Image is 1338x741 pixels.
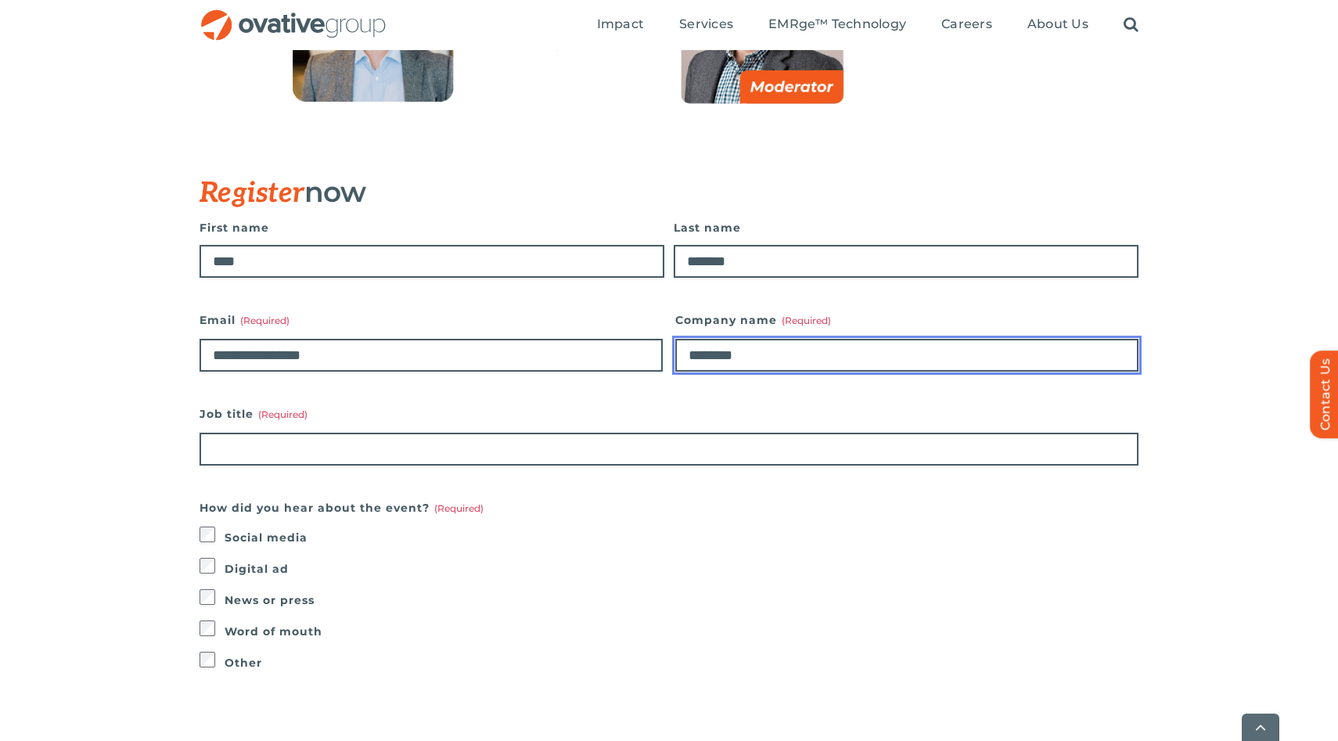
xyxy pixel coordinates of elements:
span: Services [679,16,733,32]
a: OG_Full_horizontal_RGB [200,8,387,23]
label: Company name [675,309,1138,331]
span: (Required) [258,408,308,420]
a: EMRge™ Technology [768,16,906,34]
a: About Us [1027,16,1088,34]
label: News or press [225,589,1138,611]
span: (Required) [240,315,290,326]
legend: How did you hear about the event? [200,497,484,519]
label: Word of mouth [225,620,1138,642]
a: Services [679,16,733,34]
span: Careers [941,16,992,32]
span: Register [200,176,304,210]
label: Social media [225,527,1138,549]
span: Impact [597,16,644,32]
label: Job title [200,403,1138,425]
label: Email [200,309,663,331]
span: About Us [1027,16,1088,32]
label: Digital ad [225,558,1138,580]
span: EMRge™ Technology [768,16,906,32]
a: Careers [941,16,992,34]
span: (Required) [434,502,484,514]
a: Search [1124,16,1138,34]
label: Other [225,652,1138,674]
label: Last name [674,217,1138,239]
label: First name [200,217,664,239]
span: (Required) [782,315,831,326]
h3: now [200,176,1060,209]
a: Impact [597,16,644,34]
